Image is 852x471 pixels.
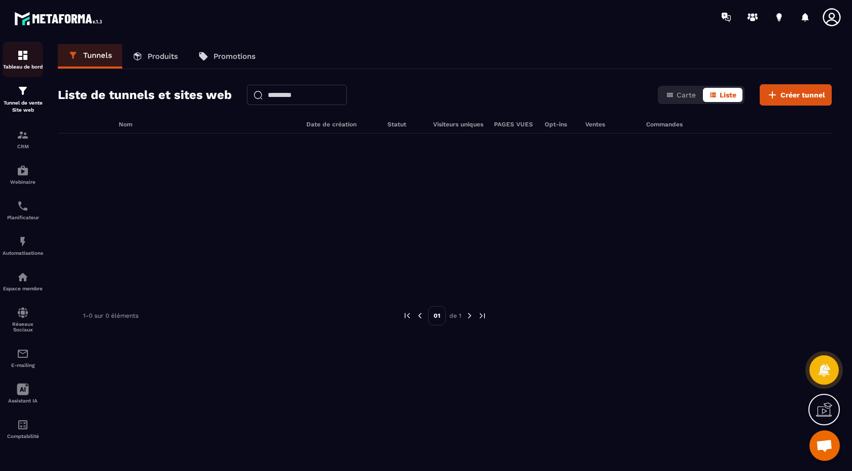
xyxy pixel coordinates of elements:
p: Assistant IA [3,398,43,403]
a: Promotions [188,44,266,69]
p: CRM [3,144,43,149]
span: Carte [677,91,696,99]
h6: Commandes [646,121,683,128]
h6: Ventes [585,121,636,128]
p: de 1 [449,312,461,320]
img: social-network [17,307,29,319]
img: next [465,311,474,320]
img: prev [415,311,424,320]
p: Automatisations [3,250,43,256]
img: logo [14,9,105,28]
img: accountant [17,419,29,431]
img: next [478,311,487,320]
h6: Opt-ins [545,121,575,128]
a: accountantaccountantComptabilité [3,411,43,447]
p: Tunnel de vente Site web [3,99,43,114]
img: automations [17,236,29,248]
a: social-networksocial-networkRéseaux Sociaux [3,299,43,340]
a: emailemailE-mailing [3,340,43,376]
p: Planificateur [3,215,43,220]
h6: Visiteurs uniques [433,121,484,128]
p: Webinaire [3,179,43,185]
p: Comptabilité [3,433,43,439]
p: Espace membre [3,286,43,291]
h6: PAGES VUES [494,121,535,128]
h6: Statut [387,121,423,128]
img: formation [17,85,29,97]
div: Ouvrir le chat [809,430,840,461]
p: Promotions [214,52,256,61]
button: Liste [703,88,742,102]
img: formation [17,49,29,61]
img: email [17,348,29,360]
img: prev [403,311,412,320]
p: E-mailing [3,362,43,368]
a: formationformationCRM [3,121,43,157]
a: automationsautomationsWebinaire [3,157,43,192]
span: Créer tunnel [780,90,825,100]
h2: Liste de tunnels et sites web [58,85,232,105]
button: Carte [660,88,702,102]
a: automationsautomationsEspace membre [3,263,43,299]
img: scheduler [17,200,29,212]
img: automations [17,271,29,283]
a: schedulerschedulerPlanificateur [3,192,43,228]
p: Tunnels [83,51,112,60]
p: Produits [148,52,178,61]
p: 01 [428,306,446,325]
h6: Date de création [306,121,377,128]
a: Produits [122,44,188,69]
a: automationsautomationsAutomatisations [3,228,43,263]
img: formation [17,129,29,141]
p: Tableau de bord [3,64,43,70]
a: Tunnels [58,44,122,69]
a: Assistant IA [3,376,43,411]
a: formationformationTableau de bord [3,42,43,77]
p: 1-0 sur 0 éléments [83,312,138,319]
span: Liste [720,91,736,99]
button: Créer tunnel [760,84,832,106]
img: automations [17,164,29,177]
p: Réseaux Sociaux [3,321,43,332]
a: formationformationTunnel de vente Site web [3,77,43,121]
h6: Nom [119,121,296,128]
